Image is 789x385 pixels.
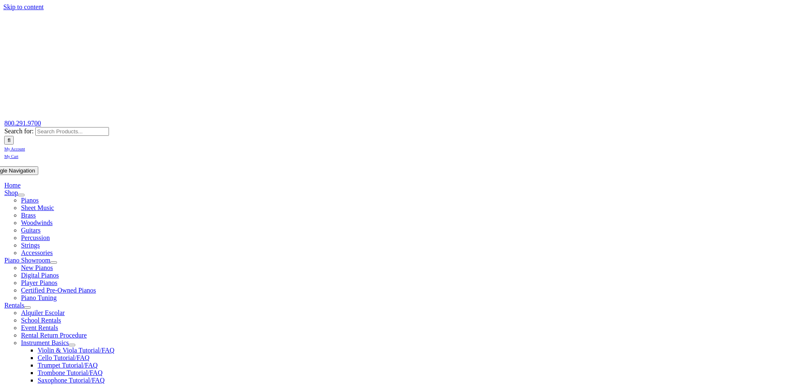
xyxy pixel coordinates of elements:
[21,227,40,234] a: Guitars
[21,212,36,219] a: Brass
[4,302,24,309] a: Rentals
[4,145,25,152] a: My Account
[21,249,52,256] a: Accessories
[21,294,57,301] a: Piano Tuning
[21,234,49,241] a: Percussion
[4,154,18,159] span: My Cart
[35,127,109,136] input: Search Products...
[21,324,58,331] a: Event Rentals
[4,189,18,196] a: Shop
[69,344,75,346] button: Open submenu of Instrument Basics
[4,136,14,145] input: Search
[4,127,34,135] span: Search for:
[18,194,25,196] button: Open submenu of Shop
[21,309,64,316] a: Alquiler Escolar
[4,257,50,264] a: Piano Showroom
[4,152,18,159] a: My Cart
[21,339,69,346] a: Instrument Basics
[4,182,20,189] a: Home
[24,306,31,309] button: Open submenu of Rentals
[50,261,57,264] button: Open submenu of Piano Showroom
[21,287,96,294] a: Certified Pre-Owned Pianos
[21,204,54,211] a: Sheet Music
[3,3,44,10] a: Skip to content
[21,242,40,249] a: Strings
[37,369,102,376] a: Trombone Tutorial/FAQ
[37,347,114,354] a: Violin & Viola Tutorial/FAQ
[37,362,97,369] a: Trumpet Tutorial/FAQ
[37,354,89,361] a: Cello Tutorial/FAQ
[37,377,104,384] a: Saxophone Tutorial/FAQ
[4,147,25,151] span: My Account
[21,272,59,279] a: Digital Pianos
[21,219,52,226] a: Woodwinds
[4,120,41,127] a: 800.291.9700
[21,264,53,271] a: New Pianos
[21,197,39,204] a: Pianos
[21,279,57,286] a: Player Pianos
[21,332,87,339] a: Rental Return Procedure
[21,317,61,324] a: School Rentals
